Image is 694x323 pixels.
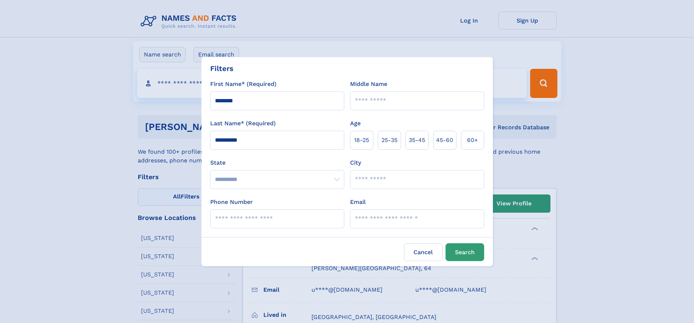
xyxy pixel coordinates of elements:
[350,198,366,206] label: Email
[409,136,425,145] span: 35‑45
[354,136,369,145] span: 18‑25
[436,136,453,145] span: 45‑60
[446,243,484,261] button: Search
[467,136,478,145] span: 60+
[404,243,443,261] label: Cancel
[350,80,387,88] label: Middle Name
[210,158,344,167] label: State
[350,158,361,167] label: City
[381,136,397,145] span: 25‑35
[210,198,253,206] label: Phone Number
[210,80,277,88] label: First Name* (Required)
[210,63,234,74] div: Filters
[350,119,361,128] label: Age
[210,119,276,128] label: Last Name* (Required)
